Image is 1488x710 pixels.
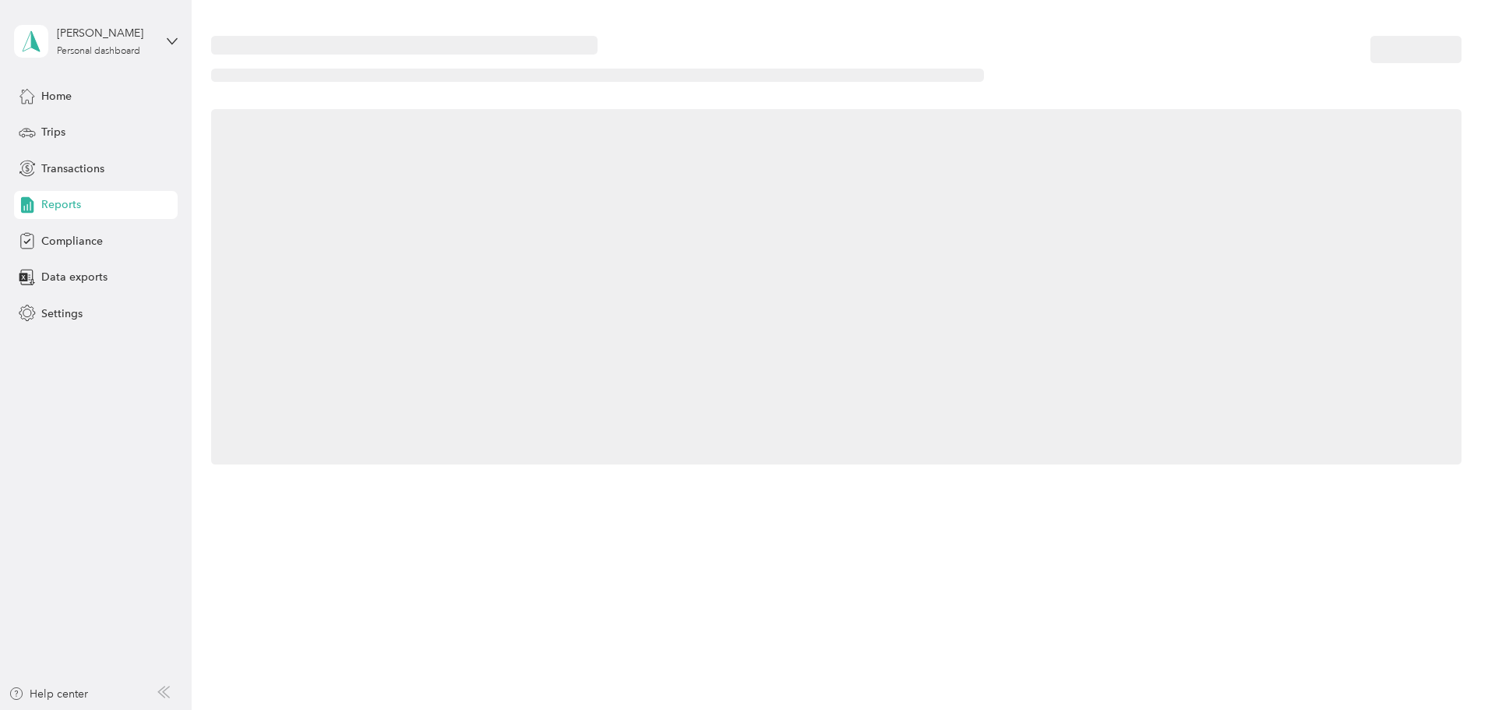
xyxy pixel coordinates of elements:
div: Personal dashboard [57,47,140,56]
span: Home [41,88,72,104]
span: Compliance [41,233,103,249]
span: Reports [41,196,81,213]
span: Data exports [41,269,108,285]
span: Settings [41,306,83,322]
button: Help center [9,686,88,702]
span: Transactions [41,161,104,177]
div: [PERSON_NAME] [57,25,154,41]
iframe: Everlance-gr Chat Button Frame [1401,623,1488,710]
span: Trips [41,124,65,140]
